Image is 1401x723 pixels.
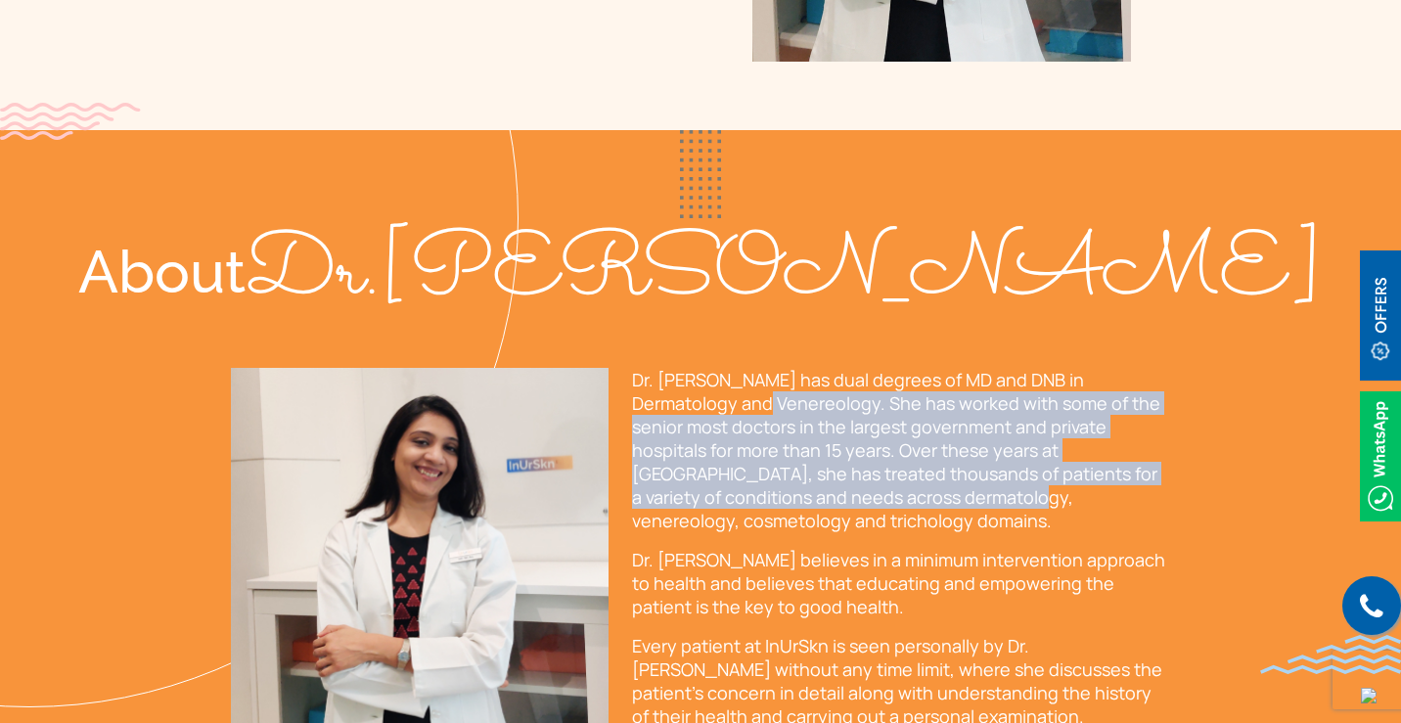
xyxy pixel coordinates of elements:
[632,368,1170,532] p: Dr. [PERSON_NAME] has dual degrees of MD and DNB in Dermatology and Venereology. She has worked w...
[1360,391,1401,521] img: Whatsappicon
[74,228,1327,319] div: About
[1360,250,1401,381] img: offerBt
[680,130,721,218] img: blueDots2
[1361,688,1377,703] img: up-blue-arrow.svg
[1260,635,1401,674] img: bluewave
[246,210,1323,339] span: Dr.[PERSON_NAME]
[632,548,1170,618] p: Dr. [PERSON_NAME] believes in a minimum intervention approach to health and believes that educati...
[1360,443,1401,465] a: Whatsappicon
